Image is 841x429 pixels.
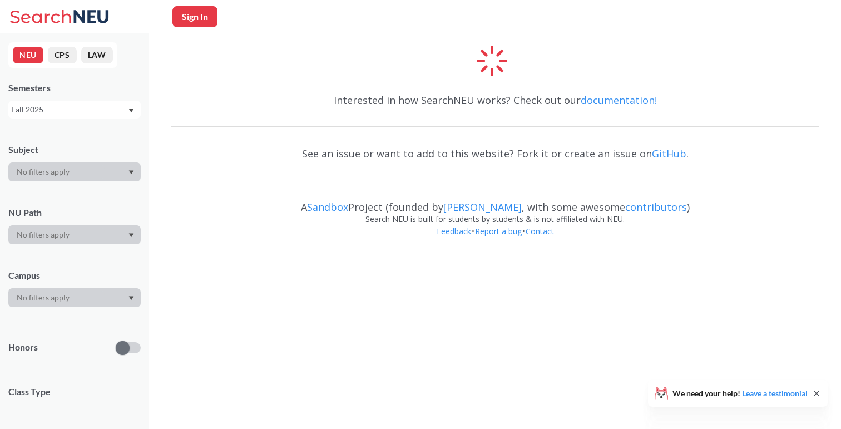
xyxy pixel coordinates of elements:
a: [PERSON_NAME] [443,200,522,214]
svg: Dropdown arrow [128,233,134,238]
div: Fall 2025Dropdown arrow [8,101,141,119]
div: Dropdown arrow [8,162,141,181]
div: Semesters [8,82,141,94]
span: Class Type [8,386,141,398]
div: Interested in how SearchNEU works? Check out our [171,84,819,116]
a: documentation! [581,93,657,107]
a: contributors [625,200,687,214]
div: Dropdown arrow [8,288,141,307]
a: GitHub [652,147,686,160]
button: Sign In [172,6,217,27]
button: NEU [13,47,43,63]
svg: Dropdown arrow [128,296,134,300]
div: Search NEU is built for students by students & is not affiliated with NEU. [171,213,819,225]
div: Campus [8,269,141,282]
div: • • [171,225,819,254]
button: CPS [48,47,77,63]
a: Sandbox [307,200,348,214]
div: Subject [8,144,141,156]
a: Feedback [436,226,472,236]
p: Honors [8,341,38,354]
span: We need your help! [672,389,808,397]
div: Dropdown arrow [8,225,141,244]
svg: Dropdown arrow [128,109,134,113]
div: NU Path [8,206,141,219]
a: Contact [525,226,555,236]
a: Leave a testimonial [742,388,808,398]
a: Report a bug [474,226,522,236]
div: See an issue or want to add to this website? Fork it or create an issue on . [171,137,819,170]
svg: Dropdown arrow [128,170,134,175]
div: Fall 2025 [11,103,127,116]
button: LAW [81,47,113,63]
div: A Project (founded by , with some awesome ) [171,191,819,213]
